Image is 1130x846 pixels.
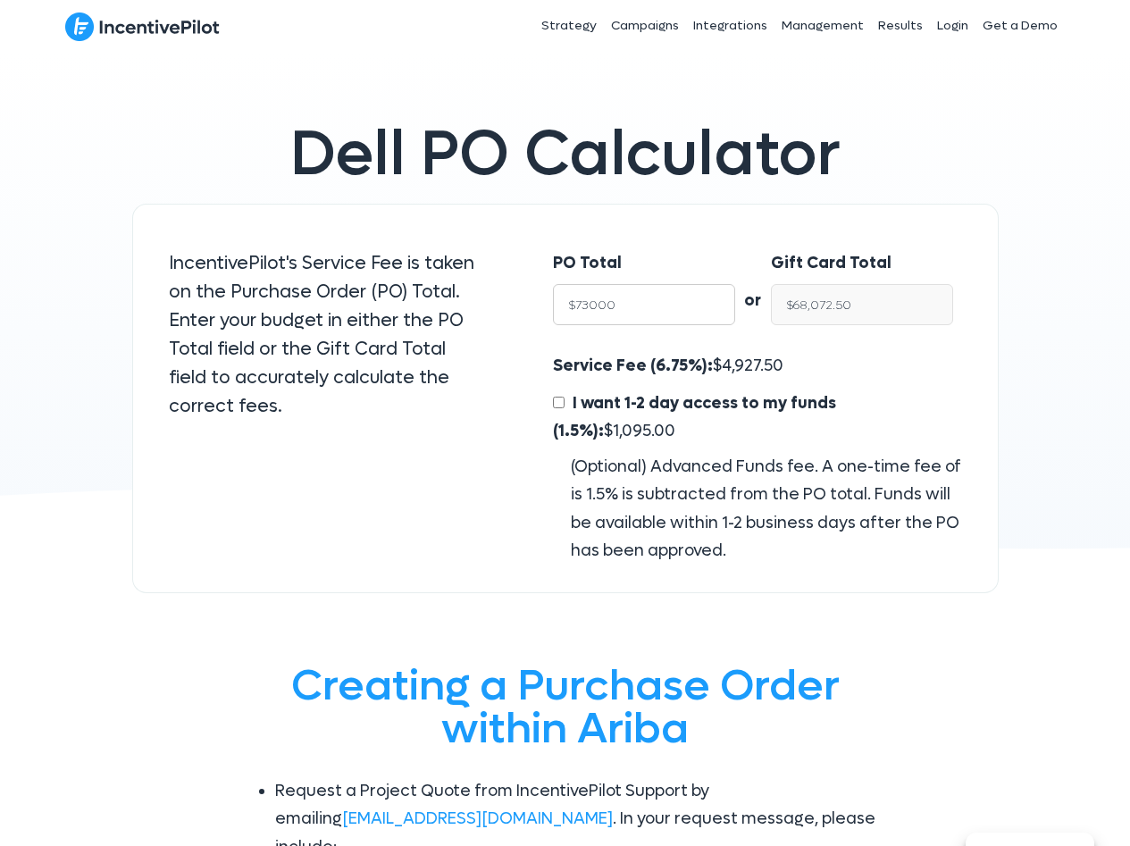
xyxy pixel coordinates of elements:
a: Campaigns [604,4,686,48]
input: I want 1-2 day access to my funds (1.5%):$1,095.00 [553,397,565,408]
span: I want 1-2 day access to my funds (1.5%): [553,393,836,442]
span: 1,095.00 [613,421,675,441]
a: [EMAIL_ADDRESS][DOMAIN_NAME] [342,808,613,829]
a: Results [871,4,930,48]
a: Login [930,4,975,48]
span: $ [553,393,836,442]
a: Management [774,4,871,48]
nav: Header Menu [412,4,1066,48]
div: $ [553,352,961,565]
img: IncentivePilot [65,12,220,42]
a: Get a Demo [975,4,1065,48]
div: or [735,249,771,315]
a: Integrations [686,4,774,48]
span: Service Fee (6.75%): [553,356,713,376]
div: (Optional) Advanced Funds fee. A one-time fee of is 1.5% is subtracted from the PO total. Funds w... [553,453,961,565]
span: Dell PO Calculator [290,113,841,195]
label: Gift Card Total [771,249,891,278]
a: Strategy [534,4,604,48]
span: Creating a Purchase Order within Ariba [291,658,840,757]
span: 4,927.50 [722,356,783,376]
p: IncentivePilot's Service Fee is taken on the Purchase Order (PO) Total. Enter your budget in eith... [169,249,482,421]
label: PO Total [553,249,622,278]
